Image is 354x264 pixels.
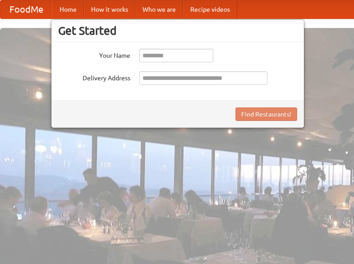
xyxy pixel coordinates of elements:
[0,0,52,19] a: FoodMe
[52,0,84,19] a: Home
[135,0,183,19] a: Who we are
[58,24,297,37] h3: Get Started
[235,107,297,121] button: Find Restaurants!
[84,0,135,19] a: How it works
[58,49,130,60] label: Your Name
[58,71,130,83] label: Delivery Address
[183,0,237,19] a: Recipe videos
